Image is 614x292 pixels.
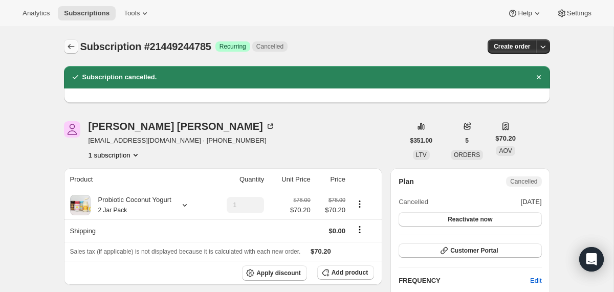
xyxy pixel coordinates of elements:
span: $70.20 [495,133,516,144]
span: Edit [530,276,541,286]
span: Cancelled [399,197,428,207]
span: Cancelled [510,177,537,186]
button: Product actions [352,198,368,210]
span: $70.20 [290,205,311,215]
h2: Plan [399,176,414,187]
small: $78.00 [328,197,345,203]
small: 2 Jar Pack [98,207,127,214]
th: Unit Price [267,168,313,191]
small: $78.00 [294,197,311,203]
button: Apply discount [242,265,307,281]
span: $70.20 [317,205,345,215]
span: Recurring [220,42,246,51]
span: Create order [494,42,530,51]
span: $70.20 [311,248,331,255]
span: Cancelled [256,42,283,51]
span: AOV [499,147,512,154]
span: Settings [567,9,591,17]
button: $351.00 [404,133,438,148]
h2: Subscription cancelled. [82,72,157,82]
th: Price [314,168,348,191]
span: $0.00 [329,227,346,235]
h2: FREQUENCY [399,276,530,286]
span: LTV [416,151,427,159]
span: [DATE] [521,197,542,207]
span: Phoebe Howard [64,121,80,138]
div: [PERSON_NAME] [PERSON_NAME] [89,121,275,131]
th: Quantity [210,168,267,191]
span: Sales tax (if applicable) is not displayed because it is calculated with each new order. [70,248,301,255]
span: Add product [332,268,368,277]
span: Subscription #21449244785 [80,41,211,52]
button: Dismiss notification [532,70,546,84]
button: Reactivate now [399,212,541,227]
img: product img [70,195,91,215]
span: Tools [124,9,140,17]
button: Help [501,6,548,20]
span: Apply discount [256,269,301,277]
button: Subscriptions [58,6,116,20]
button: Settings [551,6,598,20]
button: Edit [524,273,547,289]
div: Open Intercom Messenger [579,247,604,272]
button: 5 [459,133,475,148]
span: $351.00 [410,137,432,145]
span: Customer Portal [450,246,498,255]
th: Shipping [64,219,210,242]
button: Add product [317,265,374,280]
span: Help [518,9,532,17]
div: Probiotic Coconut Yogurt [91,195,171,215]
span: Subscriptions [64,9,109,17]
span: ORDERS [454,151,480,159]
button: Subscriptions [64,39,78,54]
button: Tools [118,6,156,20]
span: 5 [465,137,469,145]
span: Reactivate now [448,215,492,223]
button: Shipping actions [352,224,368,235]
button: Product actions [89,150,141,160]
button: Create order [488,39,536,54]
button: Customer Portal [399,243,541,258]
span: [EMAIL_ADDRESS][DOMAIN_NAME] · [PHONE_NUMBER] [89,136,275,146]
span: Analytics [23,9,50,17]
th: Product [64,168,210,191]
button: Analytics [16,6,56,20]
